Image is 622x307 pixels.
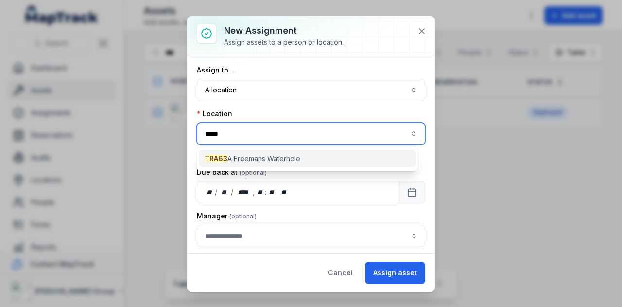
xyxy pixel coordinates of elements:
[197,167,267,177] label: Due back at
[231,187,234,197] div: /
[265,187,267,197] div: :
[224,37,344,47] div: Assign assets to a person or location.
[320,262,361,284] button: Cancel
[234,187,252,197] div: year,
[197,109,232,119] label: Location
[224,24,344,37] h3: New assignment
[197,211,257,221] label: Manager
[218,187,231,197] div: month,
[253,187,256,197] div: ,
[205,154,227,163] span: TRA63
[279,187,290,197] div: am/pm,
[197,79,425,101] button: A location
[197,65,234,75] label: Assign to...
[215,187,218,197] div: /
[205,154,300,163] span: A Freemans Waterhole
[267,187,277,197] div: minute,
[399,181,425,203] button: Calendar
[256,187,265,197] div: hour,
[365,262,425,284] button: Assign asset
[205,187,215,197] div: day,
[197,225,425,247] input: assignment-add:cf[907ad3fd-eed4-49d8-ad84-d22efbadc5a5]-label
